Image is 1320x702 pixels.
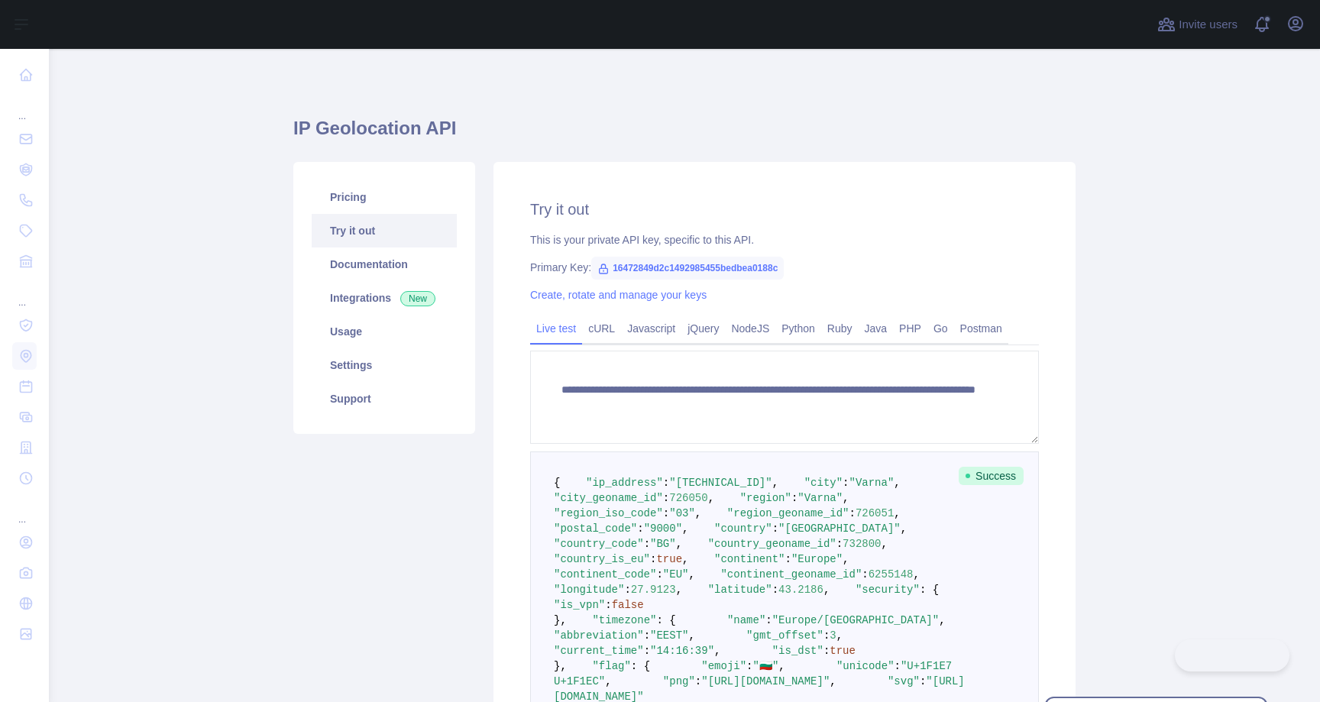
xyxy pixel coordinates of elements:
[920,675,926,687] span: :
[676,538,682,550] span: ,
[644,522,682,535] span: "9000"
[785,553,791,565] span: :
[663,492,669,504] span: :
[554,614,567,626] span: },
[869,568,914,581] span: 6255148
[859,316,894,341] a: Java
[701,675,830,687] span: "[URL][DOMAIN_NAME]"
[682,553,688,565] span: ,
[12,495,37,526] div: ...
[644,645,650,657] span: :
[836,538,843,550] span: :
[753,660,779,672] span: "🇧🇬"
[554,645,644,657] span: "current_time"
[772,614,939,626] span: "Europe/[GEOGRAPHIC_DATA]"
[727,614,765,626] span: "name"
[1175,639,1289,671] iframe: Toggle Customer Support
[895,660,901,672] span: :
[830,629,836,642] span: 3
[862,568,868,581] span: :
[676,584,682,596] span: ,
[530,289,707,301] a: Create, rotate and manage your keys
[708,492,714,504] span: ,
[554,599,605,611] span: "is_vpn"
[554,584,624,596] span: "longitude"
[312,315,457,348] a: Usage
[914,568,920,581] span: ,
[843,477,849,489] span: :
[682,522,688,535] span: ,
[681,316,725,341] a: jQuery
[725,316,775,341] a: NodeJS
[669,477,772,489] span: "[TECHNICAL_ID]"
[772,477,778,489] span: ,
[592,660,630,672] span: "flag"
[894,507,900,519] span: ,
[530,260,1039,275] div: Primary Key:
[695,507,701,519] span: ,
[312,247,457,281] a: Documentation
[772,584,778,596] span: :
[554,568,656,581] span: "continent_code"
[920,584,939,596] span: : {
[791,492,797,504] span: :
[656,614,675,626] span: : {
[530,232,1039,247] div: This is your private API key, specific to this API.
[746,629,823,642] span: "gmt_offset"
[778,660,785,672] span: ,
[312,382,457,416] a: Support
[772,645,823,657] span: "is_dst"
[530,199,1039,220] h2: Try it out
[663,507,669,519] span: :
[656,553,682,565] span: true
[12,92,37,122] div: ...
[312,348,457,382] a: Settings
[823,645,830,657] span: :
[663,675,695,687] span: "png"
[856,507,894,519] span: 726051
[939,614,945,626] span: ,
[830,645,856,657] span: true
[554,507,663,519] span: "region_iso_code"
[959,467,1024,485] span: Success
[663,568,689,581] span: "EU"
[1154,12,1241,37] button: Invite users
[312,214,457,247] a: Try it out
[530,316,582,341] a: Live test
[849,507,856,519] span: :
[830,675,836,687] span: ,
[714,645,720,657] span: ,
[765,614,772,626] span: :
[894,477,900,489] span: ,
[605,599,611,611] span: :
[708,538,836,550] span: "country_geoname_id"
[954,316,1008,341] a: Postman
[849,477,895,489] span: "Varna"
[772,522,778,535] span: :
[901,522,907,535] span: ,
[669,507,695,519] span: "03"
[656,568,662,581] span: :
[312,281,457,315] a: Integrations New
[720,568,862,581] span: "continent_geoname_id"
[554,629,644,642] span: "abbreviation"
[823,584,830,596] span: ,
[836,660,895,672] span: "unicode"
[727,507,849,519] span: "region_geoname_id"
[893,316,927,341] a: PHP
[12,278,37,309] div: ...
[927,316,954,341] a: Go
[554,553,650,565] span: "country_is_eu"
[591,257,784,280] span: 16472849d2c1492985455bedbea0188c
[746,660,752,672] span: :
[708,584,772,596] span: "latitude"
[650,553,656,565] span: :
[592,614,656,626] span: "timezone"
[586,477,663,489] span: "ip_address"
[650,645,714,657] span: "14:16:39"
[797,492,843,504] span: "Varna"
[804,477,843,489] span: "city"
[1179,16,1237,34] span: Invite users
[631,584,676,596] span: 27.9123
[740,492,791,504] span: "region"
